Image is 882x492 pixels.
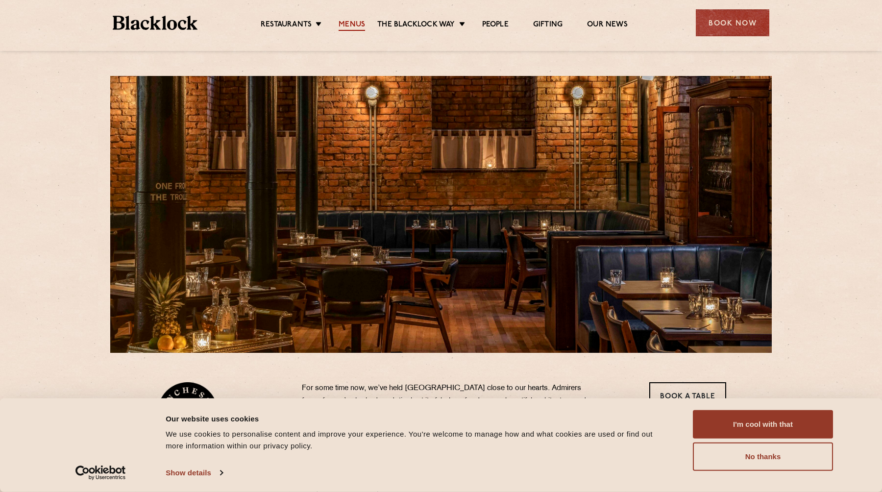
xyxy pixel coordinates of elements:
[156,382,220,456] img: BL_Manchester_Logo-bleed.png
[693,443,833,471] button: No thanks
[482,20,509,31] a: People
[649,382,726,409] a: Book a Table
[58,466,144,480] a: Usercentrics Cookiebot - opens in a new window
[587,20,628,31] a: Our News
[166,466,222,480] a: Show details
[377,20,455,31] a: The Blacklock Way
[696,9,769,36] div: Book Now
[693,410,833,439] button: I'm cool with that
[113,16,197,30] img: BL_Textured_Logo-footer-cropped.svg
[261,20,312,31] a: Restaurants
[166,428,671,452] div: We use cookies to personalise content and improve your experience. You're welcome to manage how a...
[533,20,563,31] a: Gifting
[166,413,671,424] div: Our website uses cookies
[339,20,365,31] a: Menus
